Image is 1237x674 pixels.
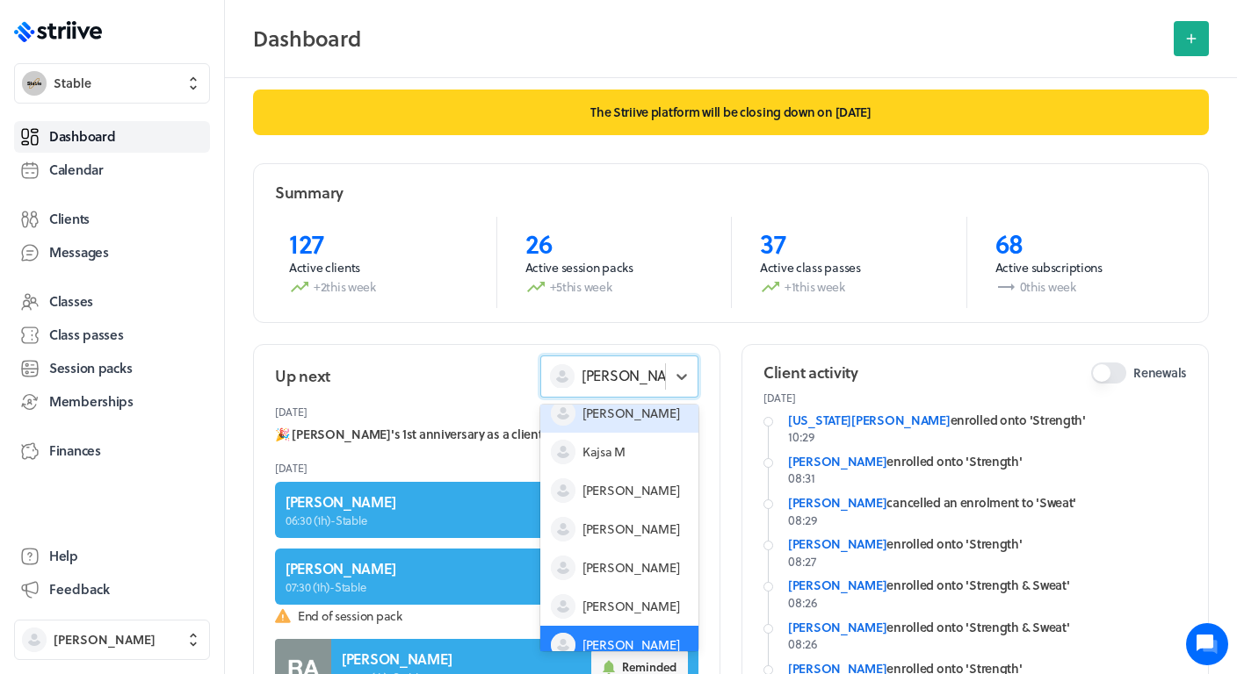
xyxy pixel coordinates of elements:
[582,520,679,538] span: [PERSON_NAME]
[51,302,314,337] input: Search articles
[298,607,698,625] span: End of session pack
[496,217,732,308] a: 26Active session packs+5this week
[582,443,626,461] span: Kajsa M
[49,326,124,344] span: Class passes
[788,635,1187,653] p: 08:26
[49,547,78,565] span: Help
[275,365,330,387] h2: Up next
[788,534,886,553] a: [PERSON_NAME]
[1091,362,1126,384] button: Renewals
[731,217,966,308] a: 37Active class passes+1this week
[788,428,1187,446] p: 10:29
[788,619,1187,636] div: enrolled onto 'Strength & Sweat'
[1133,364,1187,382] span: Renewals
[49,292,93,311] span: Classes
[788,535,1187,553] div: enrolled onto 'Strength'
[788,452,886,470] a: [PERSON_NAME]
[525,276,704,298] p: +5 this week
[582,405,679,422] span: [PERSON_NAME]
[788,412,1187,429] div: enrolled onto 'Strength'
[14,541,210,572] a: Help
[788,594,1187,612] p: 08:26
[14,63,210,104] button: StableStable
[760,227,938,259] p: 37
[582,636,679,654] span: [PERSON_NAME]
[22,71,47,96] img: Stable
[788,577,1187,594] div: enrolled onto 'Strength & Sweat'
[760,276,938,298] p: +1 this week
[275,454,698,482] header: [DATE]
[788,494,1187,512] div: cancelled an enrolment to 'Sweat'
[788,576,886,594] a: [PERSON_NAME]
[253,90,1209,135] p: The Striive platform will be closing down on [DATE]
[289,259,468,276] p: Active clients
[582,482,679,499] span: [PERSON_NAME]
[995,259,1174,276] p: Active subscriptions
[14,353,210,384] a: Session packs
[49,580,110,599] span: Feedback
[14,435,210,467] a: Finances
[14,237,210,269] a: Messages
[14,121,210,153] a: Dashboard
[253,21,1163,56] h2: Dashboard
[49,243,109,262] span: Messages
[24,273,328,294] p: Find an answer quickly
[14,620,210,660] button: [PERSON_NAME]
[49,161,104,179] span: Calendar
[788,512,1187,529] p: 08:29
[14,286,210,318] a: Classes
[27,204,324,240] button: New conversation
[14,574,210,606] button: Feedback
[582,598,679,615] span: [PERSON_NAME]
[1186,623,1228,665] iframe: gist-messenger-bubble-iframe
[788,470,1187,487] p: 08:31
[763,391,1187,405] p: [DATE]
[275,398,698,426] header: [DATE]
[788,411,951,429] a: [US_STATE][PERSON_NAME]
[49,359,132,377] span: Session packs
[995,276,1174,298] p: 0 this week
[49,392,134,411] span: Memberships
[261,217,496,308] a: 127Active clients+2this week
[525,227,704,259] p: 26
[582,559,679,577] span: [PERSON_NAME]
[788,553,1187,570] p: 08:27
[275,426,698,443] div: 🎉 [PERSON_NAME]'s 1st anniversary as a client
[113,215,211,229] span: New conversation
[26,117,325,173] h2: We're here to help. Ask us anything!
[54,75,91,92] span: Stable
[26,85,325,113] h1: Hi [PERSON_NAME]
[760,259,938,276] p: Active class passes
[582,366,691,385] span: [PERSON_NAME]
[49,210,90,228] span: Clients
[289,227,468,259] p: 127
[14,319,210,351] a: Class passes
[14,204,210,235] a: Clients
[788,453,1187,470] div: enrolled onto 'Strength'
[788,493,886,512] a: [PERSON_NAME]
[289,276,468,298] p: +2 this week
[966,217,1202,308] a: 68Active subscriptions0this week
[14,154,210,186] a: Calendar
[995,227,1174,259] p: 68
[275,182,344,204] h2: Summary
[14,386,210,418] a: Memberships
[763,362,858,384] h2: Client activity
[49,441,101,460] span: Finances
[49,127,115,146] span: Dashboard
[525,259,704,276] p: Active session packs
[788,618,886,636] a: [PERSON_NAME]
[54,631,156,649] span: [PERSON_NAME]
